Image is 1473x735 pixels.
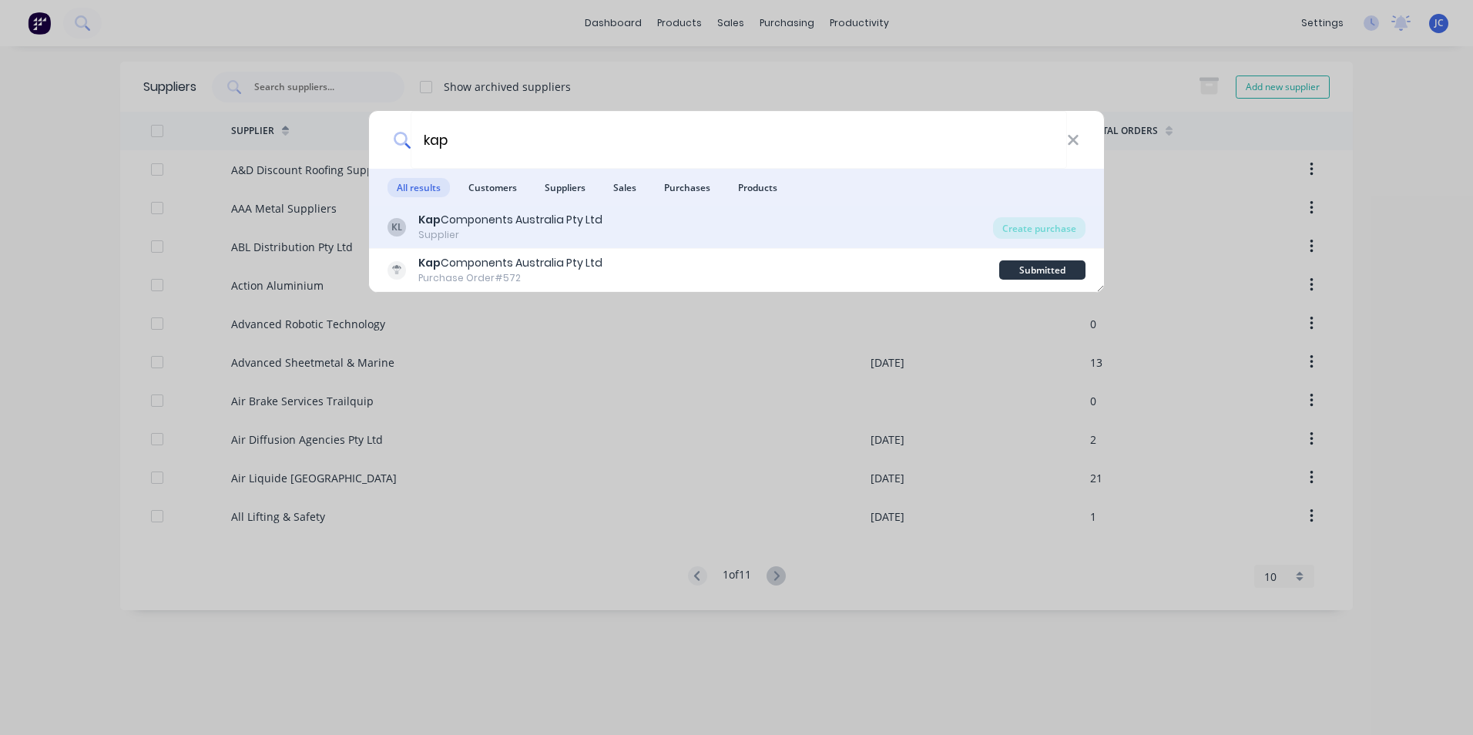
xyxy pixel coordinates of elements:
b: Kap [418,212,441,227]
div: Components Australia Pty Ltd [418,255,602,271]
span: Suppliers [535,178,595,197]
span: Products [729,178,787,197]
span: Purchases [655,178,720,197]
b: Kap [418,255,441,270]
span: Sales [604,178,646,197]
div: Create purchase [993,217,1085,239]
div: Supplier [418,228,602,242]
span: All results [388,178,450,197]
div: KL [388,218,406,237]
div: Submitted [999,260,1085,280]
span: Customers [459,178,526,197]
div: Components Australia Pty Ltd [418,212,602,228]
input: Start typing a customer or supplier name to create a new order... [411,111,1067,169]
div: Purchase Order #572 [418,271,602,285]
